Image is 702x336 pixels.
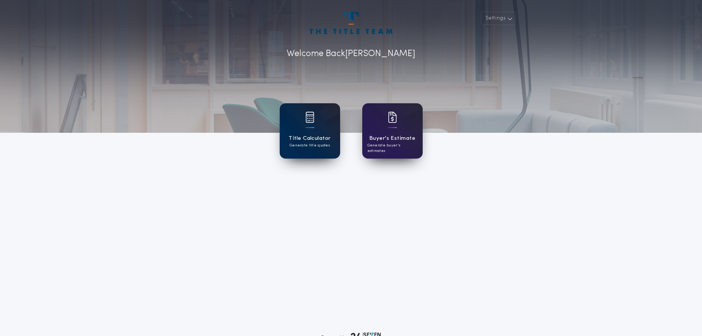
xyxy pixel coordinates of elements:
[289,134,331,143] h1: Title Calculator
[310,12,392,34] img: account-logo
[280,103,340,159] a: card iconTitle CalculatorGenerate title quotes
[287,47,415,60] p: Welcome Back [PERSON_NAME]
[388,112,397,123] img: card icon
[305,112,314,123] img: card icon
[369,134,415,143] h1: Buyer's Estimate
[481,12,516,25] button: Settings
[290,143,330,148] p: Generate title quotes
[367,143,418,154] p: Generate buyer's estimates
[362,103,423,159] a: card iconBuyer's EstimateGenerate buyer's estimates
